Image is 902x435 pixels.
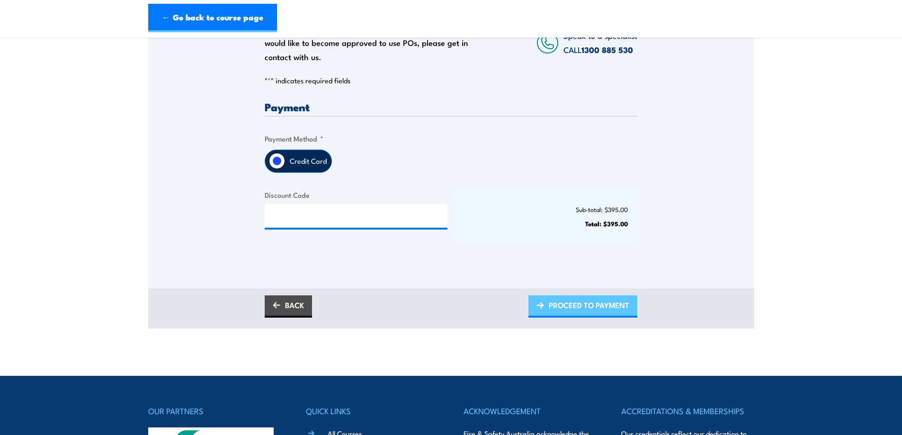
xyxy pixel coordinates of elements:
[265,189,447,200] label: Discount Code
[148,4,277,32] a: ← Go back to course page
[265,295,312,318] a: BACK
[585,219,628,228] strong: Total: $395.00
[563,29,637,55] span: Speak to a specialist CALL
[265,76,637,85] p: " " indicates required fields
[306,404,438,417] h4: QUICK LINKS
[148,404,281,417] h4: OUR PARTNERS
[265,101,637,112] h3: Payment
[581,44,633,56] a: 1300 885 530
[621,404,754,417] h4: ACCREDITATIONS & MEMBERSHIPS
[528,295,637,318] a: PROCEED TO PAYMENT
[464,206,628,213] p: Sub-total: $395.00
[285,150,331,172] label: Credit Card
[265,133,323,144] legend: Payment Method
[549,293,629,318] span: PROCEED TO PAYMENT
[265,21,480,64] div: Only approved companies can use purchase orders. If you would like to become approved to use POs,...
[464,404,596,417] h4: ACKNOWLEDGEMENT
